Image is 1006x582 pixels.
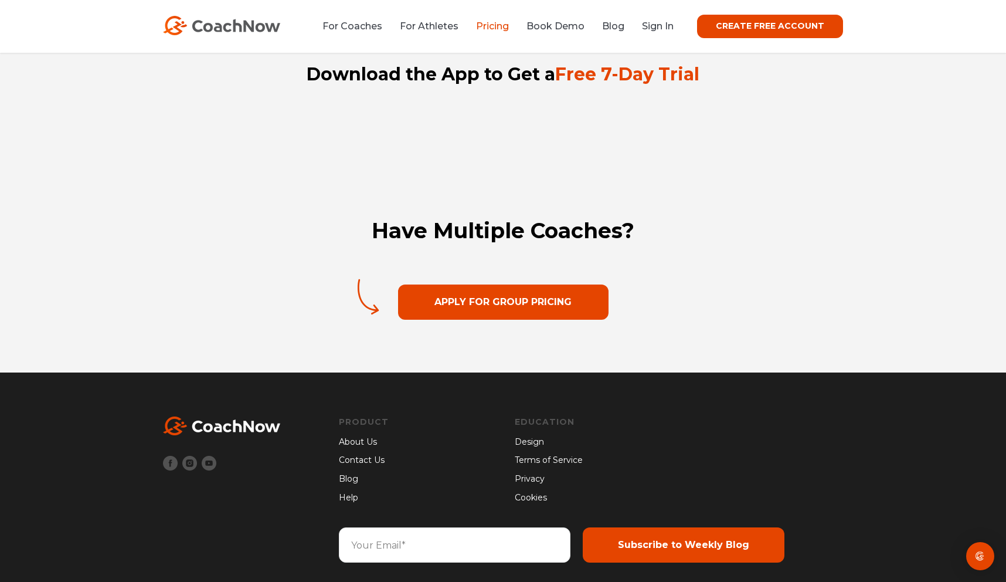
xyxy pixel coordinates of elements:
a: Contact Us [339,454,389,467]
img: White CoachNow Logo [163,417,280,435]
a: CREATE FREE ACCOUNT [697,15,843,38]
input: Subscribe to Weekly Blog [583,527,784,563]
a: Help [339,492,389,505]
a: About Us [339,436,389,449]
a: Product [339,417,389,428]
a: For Coaches [322,21,382,32]
a: Education [515,417,667,428]
img: CoachNow Logo [163,16,280,35]
div: Navigation Menu [339,417,389,505]
span: Free 7-Day Trial [555,63,699,85]
a: Pricing [476,21,509,32]
img: Facebook [163,456,178,471]
img: Youtube [202,456,216,471]
a: Blog [602,21,624,32]
div: Navigation Menu [515,417,667,505]
h2: Download the App to Get a [222,64,784,85]
h2: Have Multiple Coaches? [222,218,784,243]
a: Sign In [642,21,674,32]
a: Privacy [515,473,667,486]
img: Instagram [182,456,197,471]
input: Your Email* [339,527,570,563]
a: Design [515,436,667,449]
iframe: Embedded CTA [400,99,606,153]
a: Blog [339,473,389,486]
a: Book Demo [526,21,584,32]
div: Open Intercom Messenger [966,542,994,570]
a: Terms of Service [515,454,667,467]
a: Cookies [515,492,667,505]
a: For Athletes [400,21,458,32]
a: Apply For Group Pricing [398,285,609,320]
